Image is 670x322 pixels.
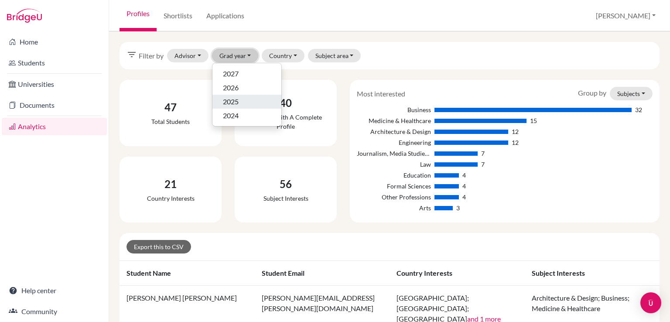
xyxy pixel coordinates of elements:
a: Export this to CSV [126,240,191,253]
button: Subject area [308,49,361,62]
a: Community [2,303,107,320]
div: Country interests [147,194,195,203]
button: [PERSON_NAME] [592,7,660,24]
div: 12 [512,138,519,147]
div: Arts [357,203,431,212]
button: 2024 [212,109,281,123]
div: Students with a complete profile [242,113,330,131]
div: Architecture & Design [357,127,431,136]
div: Business [357,105,431,114]
th: Student email [255,261,390,286]
div: Total students [151,117,190,126]
a: Analytics [2,118,107,135]
a: Home [2,33,107,51]
div: Open Intercom Messenger [640,292,661,313]
div: 7 [481,149,485,158]
div: Journalism, Media Studies & Communication [357,149,431,158]
th: Subject interests [525,261,660,286]
div: Engineering [357,138,431,147]
button: Grad year [212,49,259,62]
button: Subjects [610,87,653,100]
div: 4 [462,192,466,202]
div: Group by [571,87,659,100]
a: Universities [2,75,107,93]
div: Most interested [350,89,412,99]
div: Other Professions [357,192,431,202]
span: 2026 [223,82,239,93]
a: Help center [2,282,107,299]
div: 4 [462,182,466,191]
img: Bridge-U [7,9,42,23]
i: filter_list [126,49,137,60]
div: Medicine & Healthcare [357,116,431,125]
div: 47 [151,99,190,115]
div: 12 [512,127,519,136]
span: 2025 [223,96,239,107]
div: 56 [263,176,308,192]
span: 2027 [223,69,239,79]
div: 3 [456,203,460,212]
button: Advisor [167,49,209,62]
div: 15 [530,116,537,125]
div: Grad year [212,63,282,127]
a: Documents [2,96,107,114]
th: Country interests [390,261,525,286]
button: 2026 [212,81,281,95]
div: Education [357,171,431,180]
button: 2027 [212,67,281,81]
div: 4 [462,171,466,180]
button: 2025 [212,95,281,109]
div: Formal Sciences [357,182,431,191]
div: Subject interests [263,194,308,203]
th: Student name [120,261,255,286]
div: 21 [147,176,195,192]
a: Students [2,54,107,72]
span: 2024 [223,110,239,121]
div: 40 [242,95,330,111]
div: 32 [635,105,642,114]
div: Law [357,160,431,169]
span: Filter by [139,51,164,61]
div: 7 [481,160,485,169]
button: Country [262,49,304,62]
